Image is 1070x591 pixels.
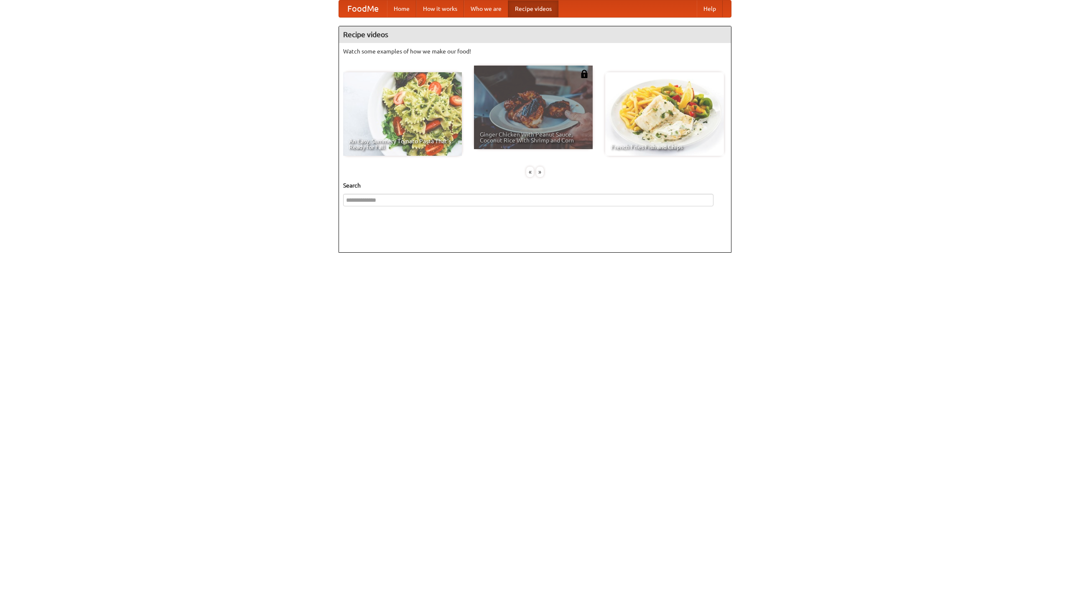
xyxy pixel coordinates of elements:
[508,0,558,17] a: Recipe videos
[339,0,387,17] a: FoodMe
[343,47,727,56] p: Watch some examples of how we make our food!
[387,0,416,17] a: Home
[536,167,544,177] div: »
[343,72,462,156] a: An Easy, Summery Tomato Pasta That's Ready for Fall
[605,72,724,156] a: French Fries Fish and Chips
[343,181,727,190] h5: Search
[697,0,723,17] a: Help
[416,0,464,17] a: How it works
[349,138,456,150] span: An Easy, Summery Tomato Pasta That's Ready for Fall
[611,144,718,150] span: French Fries Fish and Chips
[580,70,588,78] img: 483408.png
[464,0,508,17] a: Who we are
[339,26,731,43] h4: Recipe videos
[526,167,534,177] div: «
